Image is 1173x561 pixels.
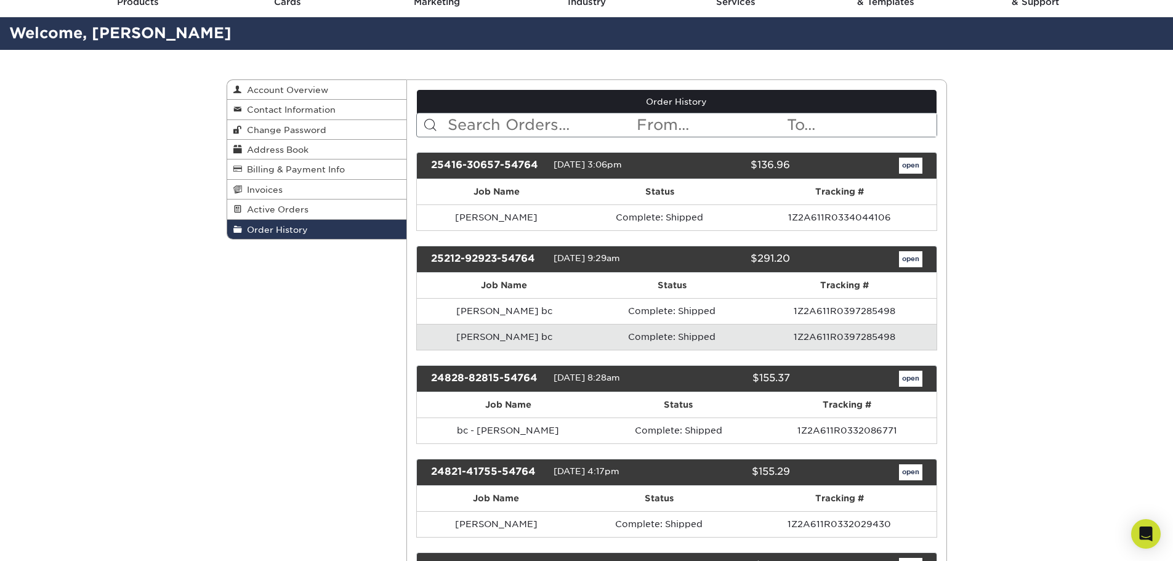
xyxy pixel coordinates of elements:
a: open [899,251,922,267]
span: [DATE] 4:17pm [554,466,619,476]
th: Tracking # [758,392,937,418]
div: $155.29 [667,464,799,480]
td: [PERSON_NAME] [417,204,576,230]
th: Tracking # [743,179,937,204]
a: open [899,464,922,480]
span: [DATE] 8:28am [554,373,620,382]
th: Tracking # [743,486,937,511]
th: Status [599,392,758,418]
th: Job Name [417,273,592,298]
div: $136.96 [667,158,799,174]
a: Account Overview [227,80,407,100]
div: 24821-41755-54764 [422,464,554,480]
span: Invoices [242,185,283,195]
a: Billing & Payment Info [227,159,407,179]
a: Active Orders [227,200,407,219]
span: [DATE] 3:06pm [554,159,622,169]
input: Search Orders... [446,113,635,137]
td: Complete: Shipped [576,511,743,537]
td: [PERSON_NAME] bc [417,298,592,324]
th: Status [592,273,752,298]
a: Contact Information [227,100,407,119]
td: 1Z2A611R0397285498 [752,324,936,350]
td: Complete: Shipped [576,204,743,230]
div: $155.37 [667,371,799,387]
th: Status [576,179,743,204]
a: Change Password [227,120,407,140]
a: open [899,158,922,174]
th: Job Name [417,179,576,204]
td: Complete: Shipped [599,418,758,443]
iframe: Google Customer Reviews [3,523,105,557]
td: [PERSON_NAME] [417,511,576,537]
td: 1Z2A611R0332086771 [758,418,937,443]
div: Open Intercom Messenger [1131,519,1161,549]
td: Complete: Shipped [592,298,752,324]
span: Active Orders [242,204,308,214]
a: Address Book [227,140,407,159]
td: Complete: Shipped [592,324,752,350]
th: Job Name [417,486,576,511]
td: 1Z2A611R0332029430 [743,511,937,537]
span: Address Book [242,145,308,155]
a: Order History [417,90,937,113]
input: To... [786,113,936,137]
th: Job Name [417,392,599,418]
a: Order History [227,220,407,239]
th: Status [576,486,743,511]
a: Invoices [227,180,407,200]
span: Contact Information [242,105,336,115]
th: Tracking # [752,273,936,298]
div: 24828-82815-54764 [422,371,554,387]
div: 25212-92923-54764 [422,251,554,267]
td: bc - [PERSON_NAME] [417,418,599,443]
span: Change Password [242,125,326,135]
span: Account Overview [242,85,328,95]
td: 1Z2A611R0334044106 [743,204,937,230]
input: From... [635,113,786,137]
td: [PERSON_NAME] bc [417,324,592,350]
div: 25416-30657-54764 [422,158,554,174]
span: Order History [242,225,308,235]
span: Billing & Payment Info [242,164,345,174]
td: 1Z2A611R0397285498 [752,298,936,324]
div: $291.20 [667,251,799,267]
span: [DATE] 9:29am [554,253,620,263]
a: open [899,371,922,387]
